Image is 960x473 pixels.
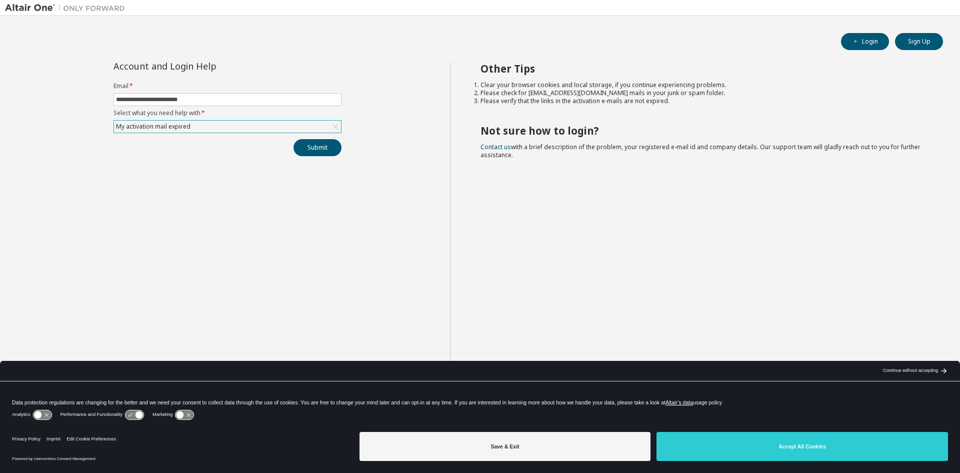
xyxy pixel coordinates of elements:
h2: Not sure how to login? [480,124,925,137]
li: Please check for [EMAIL_ADDRESS][DOMAIN_NAME] mails in your junk or spam folder. [480,89,925,97]
button: Submit [293,139,341,156]
span: with a brief description of the problem, your registered e-mail id and company details. Our suppo... [480,143,920,159]
label: Select what you need help with [113,109,341,117]
li: Please verify that the links in the activation e-mails are not expired. [480,97,925,105]
div: Account and Login Help [113,62,296,70]
img: Altair One [5,3,130,13]
button: Sign Up [895,33,943,50]
a: Contact us [480,143,511,151]
label: Email [113,82,341,90]
div: My activation mail expired [114,121,192,132]
div: My activation mail expired [114,121,341,133]
button: Login [841,33,889,50]
li: Clear your browser cookies and local storage, if you continue experiencing problems. [480,81,925,89]
h2: Other Tips [480,62,925,75]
